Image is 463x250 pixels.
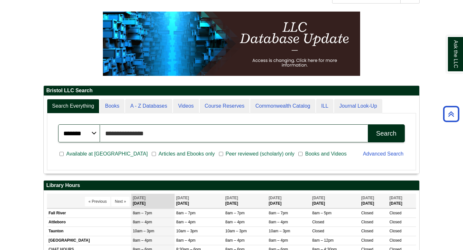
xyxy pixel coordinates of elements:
[269,238,288,243] span: 8am – 4pm
[376,130,396,137] div: Search
[152,151,156,157] input: Articles and Ebooks only
[133,238,152,243] span: 8am – 4pm
[269,196,282,200] span: [DATE]
[225,220,245,224] span: 8am – 4pm
[133,211,152,215] span: 8am – 7pm
[133,229,154,233] span: 10am – 3pm
[389,229,401,233] span: Closed
[175,194,224,208] th: [DATE]
[298,151,303,157] input: Books and Videos
[224,194,267,208] th: [DATE]
[389,220,401,224] span: Closed
[44,86,419,96] h2: Bristol LLC Search
[363,151,404,156] a: Advanced Search
[441,110,461,118] a: Back to Top
[361,196,374,200] span: [DATE]
[200,99,250,113] a: Course Reserves
[131,194,175,208] th: [DATE]
[173,99,199,113] a: Videos
[250,99,315,113] a: Commonwealth Catalog
[361,220,373,224] span: Closed
[388,194,416,208] th: [DATE]
[125,99,172,113] a: A - Z Databases
[47,209,131,218] td: Fall River
[103,12,360,76] img: HTML tutorial
[85,197,110,206] button: « Previous
[44,181,419,191] h2: Library Hours
[225,211,245,215] span: 8am – 7pm
[225,196,238,200] span: [DATE]
[316,99,333,113] a: ILL
[133,220,152,224] span: 8am – 4pm
[176,229,198,233] span: 10am – 3pm
[176,220,195,224] span: 8am – 4pm
[311,194,360,208] th: [DATE]
[219,151,223,157] input: Peer reviewed (scholarly) only
[100,99,124,113] a: Books
[389,238,401,243] span: Closed
[303,150,349,158] span: Books and Videos
[361,238,373,243] span: Closed
[368,124,405,142] button: Search
[47,218,131,227] td: Attleboro
[64,150,150,158] span: Available at [GEOGRAPHIC_DATA]
[225,229,247,233] span: 10am – 3pm
[389,196,402,200] span: [DATE]
[360,194,388,208] th: [DATE]
[312,220,324,224] span: Closed
[176,238,195,243] span: 8am – 4pm
[223,150,297,158] span: Peer reviewed (scholarly) only
[47,99,99,113] a: Search Everything
[269,220,288,224] span: 8am – 4pm
[334,99,382,113] a: Journal Look-Up
[59,151,64,157] input: Available at [GEOGRAPHIC_DATA]
[269,229,290,233] span: 10am – 3pm
[156,150,217,158] span: Articles and Ebooks only
[267,194,311,208] th: [DATE]
[312,196,325,200] span: [DATE]
[133,196,146,200] span: [DATE]
[225,238,245,243] span: 8am – 4pm
[312,238,334,243] span: 8am – 12pm
[176,196,189,200] span: [DATE]
[361,229,373,233] span: Closed
[111,197,130,206] button: Next »
[47,227,131,236] td: Taunton
[47,236,131,245] td: [GEOGRAPHIC_DATA]
[269,211,288,215] span: 8am – 7pm
[389,211,401,215] span: Closed
[176,211,195,215] span: 8am – 7pm
[361,211,373,215] span: Closed
[312,211,331,215] span: 8am – 5pm
[312,229,324,233] span: Closed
